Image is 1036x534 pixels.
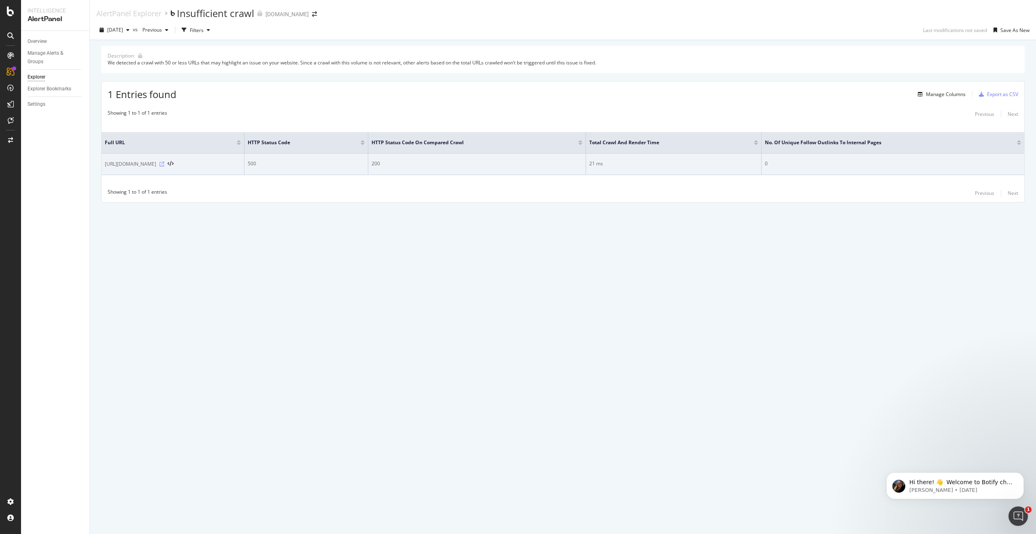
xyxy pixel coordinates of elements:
div: Explorer [28,73,45,81]
span: 1 [1025,506,1032,513]
button: Previous [975,188,994,198]
div: 200 [372,160,582,167]
a: Settings [28,100,84,109]
div: Showing 1 to 1 of 1 entries [108,109,167,119]
button: [DATE] [96,23,133,36]
span: No. of Unique Follow Outlinks to Internal Pages [765,139,1005,146]
a: Explorer Bookmarks [28,85,84,93]
div: Last modifications not saved [923,27,987,34]
div: Description: [108,52,135,59]
div: Explorer Bookmarks [28,85,71,93]
span: HTTP Status Code [248,139,348,146]
div: Insufficient crawl [177,6,254,20]
span: [URL][DOMAIN_NAME] [105,160,156,168]
span: Previous [139,26,162,33]
span: HTTP Status Code On Compared Crawl [372,139,566,146]
div: Manage Alerts & Groups [28,49,76,66]
div: Filters [190,27,204,34]
div: Next [1008,111,1018,117]
div: Save As New [1000,27,1030,34]
a: AlertPanel Explorer [96,9,161,18]
div: 0 [765,160,1021,167]
div: Settings [28,100,45,109]
div: AlertPanel [28,15,83,24]
iframe: Intercom live chat [1008,506,1028,526]
div: We detected a crawl with 50 or less URLs that may highlight an issue on your website. Since a cra... [108,59,1018,66]
div: Next [1008,190,1018,197]
button: Export as CSV [976,88,1018,101]
button: Save As New [990,23,1030,36]
button: View HTML Source [168,161,174,167]
a: Explorer [28,73,84,81]
div: Previous [975,190,994,197]
a: Overview [28,37,84,46]
div: Overview [28,37,47,46]
div: 21 ms [589,160,758,167]
iframe: Intercom notifications message [874,455,1036,512]
span: 2025 Sep. 23rd [107,26,123,33]
span: 1 Entries found [108,88,176,101]
a: Manage Alerts & Groups [28,49,84,66]
div: [DOMAIN_NAME] [265,10,309,18]
div: 500 [248,160,365,167]
div: Intelligence [28,6,83,15]
div: Manage Columns [926,91,966,98]
div: Export as CSV [987,91,1018,98]
button: Manage Columns [915,90,966,99]
span: Total Crawl and Render Time [589,139,742,146]
div: Showing 1 to 1 of 1 entries [108,188,167,198]
div: arrow-right-arrow-left [312,11,317,17]
button: Next [1008,109,1018,119]
button: Next [1008,188,1018,198]
div: Previous [975,111,994,117]
a: Visit Online Page [159,162,164,167]
span: Full URL [105,139,225,146]
button: Filters [178,23,213,36]
span: vs [133,26,139,33]
button: Previous [139,23,172,36]
button: Previous [975,109,994,119]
